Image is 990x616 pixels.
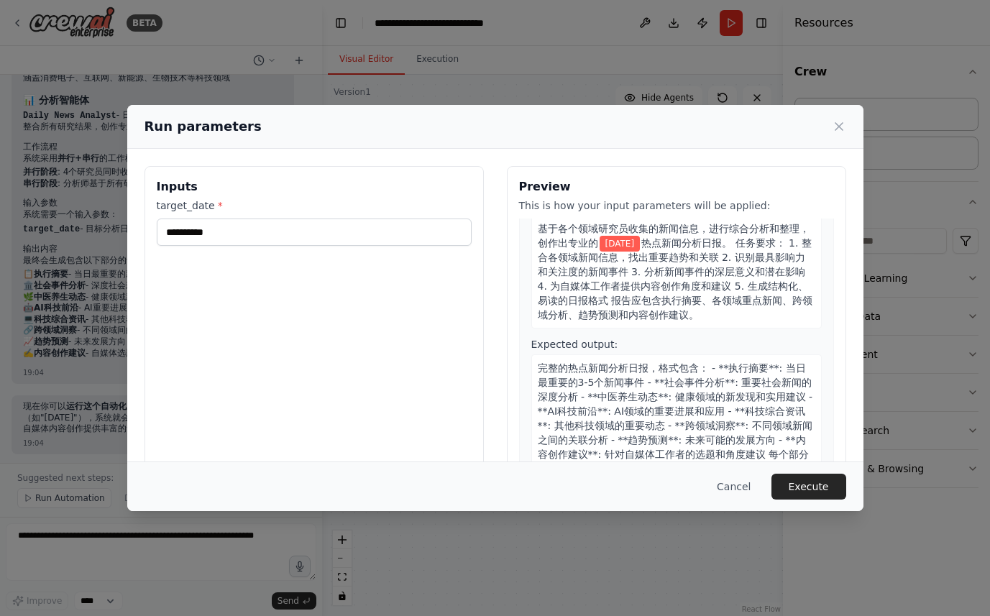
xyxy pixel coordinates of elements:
button: Cancel [705,474,762,500]
h3: Inputs [157,178,472,196]
h3: Preview [519,178,834,196]
span: 完整的热点新闻分析日报，格式包含： - **执行摘要**: 当日最重要的3-5个新闻事件 - **社会事件分析**: 重要社会新闻的深度分析 - **中医养生动态**: 健康领域的新发现和实用建... [538,362,813,474]
p: This is how your input parameters will be applied: [519,198,834,213]
label: target_date [157,198,472,213]
h2: Run parameters [145,116,262,137]
button: Execute [771,474,846,500]
span: Variable: target_date [600,236,641,252]
span: 热点新闻分析日报。 任务要求： 1. 整合各领域新闻信息，找出重要趋势和关联 2. 识别最具影响力和关注度的新闻事件 3. 分析新闻事件的深层意义和潜在影响 4. 为自媒体工作者提供内容创作角度... [538,237,812,321]
span: 基于各个领域研究员收集的新闻信息，进行综合分析和整理，创作出专业的 [538,223,810,249]
span: Expected output: [531,339,618,350]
